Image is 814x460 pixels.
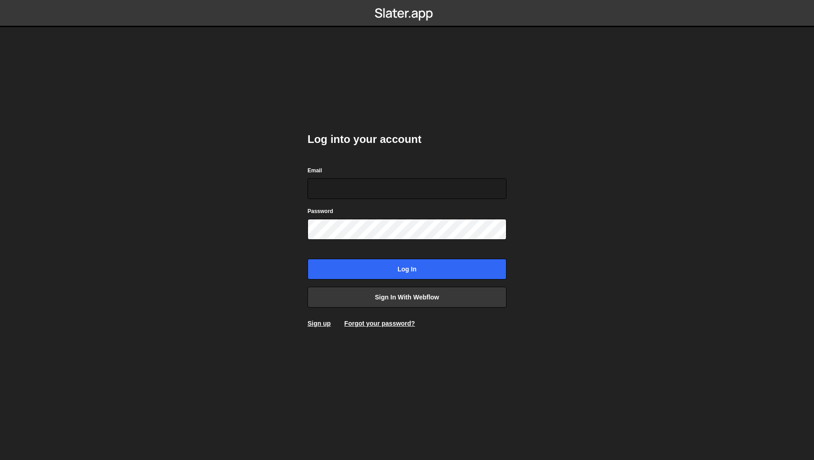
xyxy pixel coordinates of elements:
[308,207,333,216] label: Password
[308,132,506,147] h2: Log into your account
[308,259,506,280] input: Log in
[344,320,415,327] a: Forgot your password?
[308,166,322,175] label: Email
[308,320,331,327] a: Sign up
[308,287,506,308] a: Sign in with Webflow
